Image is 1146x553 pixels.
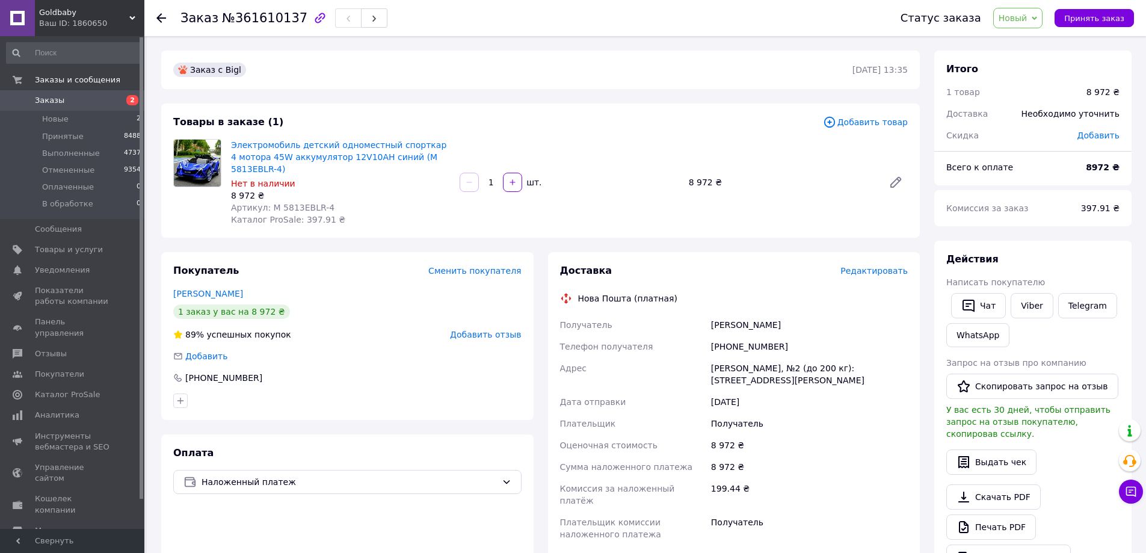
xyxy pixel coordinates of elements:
span: 4737 [124,148,141,159]
div: 8 972 ₴ [709,434,910,456]
span: Добавить отзыв [450,330,521,339]
div: 1 заказ у вас на 8 972 ₴ [173,304,290,319]
span: Сообщения [35,224,82,235]
span: Отмененные [42,165,94,176]
a: Электромобиль детский одноместный спорткар 4 мотора 45W аккумулятор 12V10AH синий (M 5813EBLR-4) [231,140,446,174]
span: Комиссия за наложенный платёж [560,484,675,505]
div: [PERSON_NAME] [709,314,910,336]
input: Поиск [6,42,142,64]
span: Покупатели [35,369,84,380]
a: Редактировать [884,170,908,194]
span: 1 товар [946,87,980,97]
span: Сумма наложенного платежа [560,462,693,472]
span: Показатели работы компании [35,285,111,307]
span: Наложенный платеж [202,475,497,489]
span: Оплаченные [42,182,94,193]
button: Принять заказ [1055,9,1134,27]
img: Электромобиль детский одноместный спорткар 4 мотора 45W аккумулятор 12V10AH синий (M 5813EBLR-4) [174,140,221,187]
span: Инструменты вебмастера и SEO [35,431,111,453]
div: 8 972 ₴ [1086,86,1120,98]
time: [DATE] 13:35 [852,65,908,75]
span: Артикул: M 5813EBLR-4 [231,203,334,212]
span: 2 [126,95,138,105]
span: Goldbaby [39,7,129,18]
span: Плательщик комиссии наложенного платежа [560,517,661,539]
span: Заказы и сообщения [35,75,120,85]
span: Добавить [185,351,227,361]
span: Заказ [180,11,218,25]
div: Необходимо уточнить [1014,100,1127,127]
span: Принятые [42,131,84,142]
span: Редактировать [840,266,908,276]
button: Чат с покупателем [1119,480,1143,504]
span: 0 [137,182,141,193]
div: шт. [523,176,543,188]
div: Получатель [709,413,910,434]
span: Товары в заказе (1) [173,116,283,128]
a: Печать PDF [946,514,1036,540]
span: Оценочная стоимость [560,440,658,450]
span: Телефон получателя [560,342,653,351]
div: [DATE] [709,391,910,413]
span: Запрос на отзыв про компанию [946,358,1086,368]
div: [PHONE_NUMBER] [709,336,910,357]
div: [PERSON_NAME], №2 (до 200 кг): [STREET_ADDRESS][PERSON_NAME] [709,357,910,391]
span: 397.91 ₴ [1081,203,1120,213]
span: Получатель [560,320,612,330]
span: Новые [42,114,69,125]
span: 0 [137,199,141,209]
span: 2 [137,114,141,125]
span: Плательщик [560,419,616,428]
span: Панель управления [35,317,111,338]
span: Кошелек компании [35,493,111,515]
a: WhatsApp [946,323,1009,347]
div: успешных покупок [173,329,291,341]
div: 8 972 ₴ [709,456,910,478]
span: 8488 [124,131,141,142]
span: Написать покупателю [946,277,1045,287]
div: 8 972 ₴ [231,190,450,202]
span: Новый [999,13,1027,23]
a: Telegram [1058,293,1117,318]
span: Каталог ProSale [35,389,100,400]
span: Управление сайтом [35,462,111,484]
a: Скачать PDF [946,484,1041,510]
span: Добавить товар [823,116,908,129]
span: Доставка [946,109,988,119]
span: 89% [185,330,204,339]
span: Оплата [173,447,214,459]
span: Каталог ProSale: 397.91 ₴ [231,215,345,224]
div: Заказ с Bigl [173,63,246,77]
span: Сменить покупателя [428,266,521,276]
span: 9354 [124,165,141,176]
span: Маркет [35,525,66,536]
div: Получатель [709,511,910,545]
div: 8 972 ₴ [684,174,879,191]
div: 199.44 ₴ [709,478,910,511]
span: Покупатель [173,265,239,276]
span: Товары и услуги [35,244,103,255]
div: Вернуться назад [156,12,166,24]
span: Адрес [560,363,587,373]
a: [PERSON_NAME] [173,289,243,298]
span: Принять заказ [1064,14,1124,23]
button: Скопировать запрос на отзыв [946,374,1118,399]
span: В обработке [42,199,93,209]
div: Ваш ID: 1860650 [39,18,144,29]
span: Всего к оплате [946,162,1013,172]
span: Доставка [560,265,612,276]
a: Viber [1011,293,1053,318]
span: Аналитика [35,410,79,421]
span: Уведомления [35,265,90,276]
span: Действия [946,253,999,265]
span: №361610137 [222,11,307,25]
span: Дата отправки [560,397,626,407]
span: У вас есть 30 дней, чтобы отправить запрос на отзыв покупателю, скопировав ссылку. [946,405,1111,439]
span: Нет в наличии [231,179,295,188]
div: Статус заказа [901,12,981,24]
div: Нова Пошта (платная) [575,292,680,304]
span: Заказы [35,95,64,106]
span: Выполненные [42,148,100,159]
span: Итого [946,63,978,75]
div: [PHONE_NUMBER] [184,372,263,384]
